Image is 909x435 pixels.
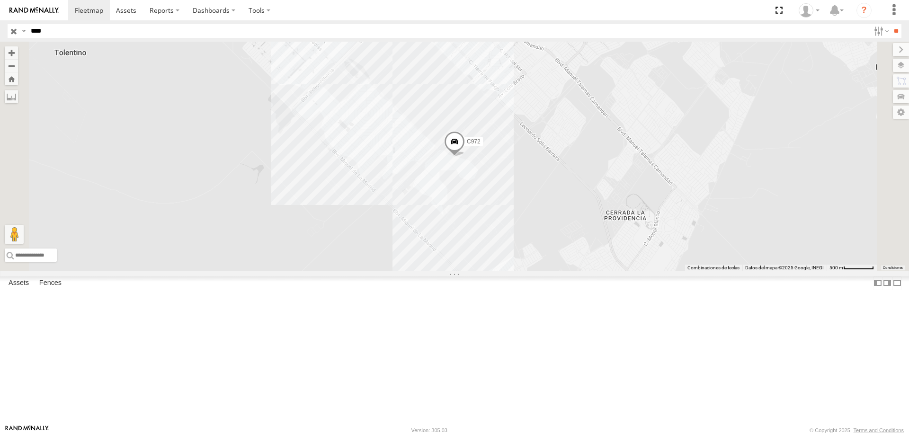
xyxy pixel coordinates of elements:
span: C972 [467,138,481,145]
img: rand-logo.svg [9,7,59,14]
div: Version: 305.03 [411,427,447,433]
i: ? [856,3,872,18]
button: Arrastra el hombrecito naranja al mapa para abrir Street View [5,225,24,244]
button: Combinaciones de teclas [687,265,740,271]
a: Condiciones [883,266,903,270]
label: Dock Summary Table to the Left [873,276,882,290]
label: Dock Summary Table to the Right [882,276,892,290]
label: Map Settings [893,106,909,119]
div: MANUEL HERNANDEZ [795,3,823,18]
button: Zoom in [5,46,18,59]
button: Zoom Home [5,72,18,85]
label: Assets [4,276,34,290]
button: Zoom out [5,59,18,72]
label: Search Filter Options [870,24,891,38]
a: Visit our Website [5,426,49,435]
label: Measure [5,90,18,103]
label: Search Query [20,24,27,38]
div: © Copyright 2025 - [810,427,904,433]
span: Datos del mapa ©2025 Google, INEGI [745,265,824,270]
label: Hide Summary Table [892,276,902,290]
label: Fences [35,276,66,290]
span: 500 m [829,265,843,270]
button: Escala del mapa: 500 m por 61 píxeles [827,265,877,271]
a: Terms and Conditions [854,427,904,433]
